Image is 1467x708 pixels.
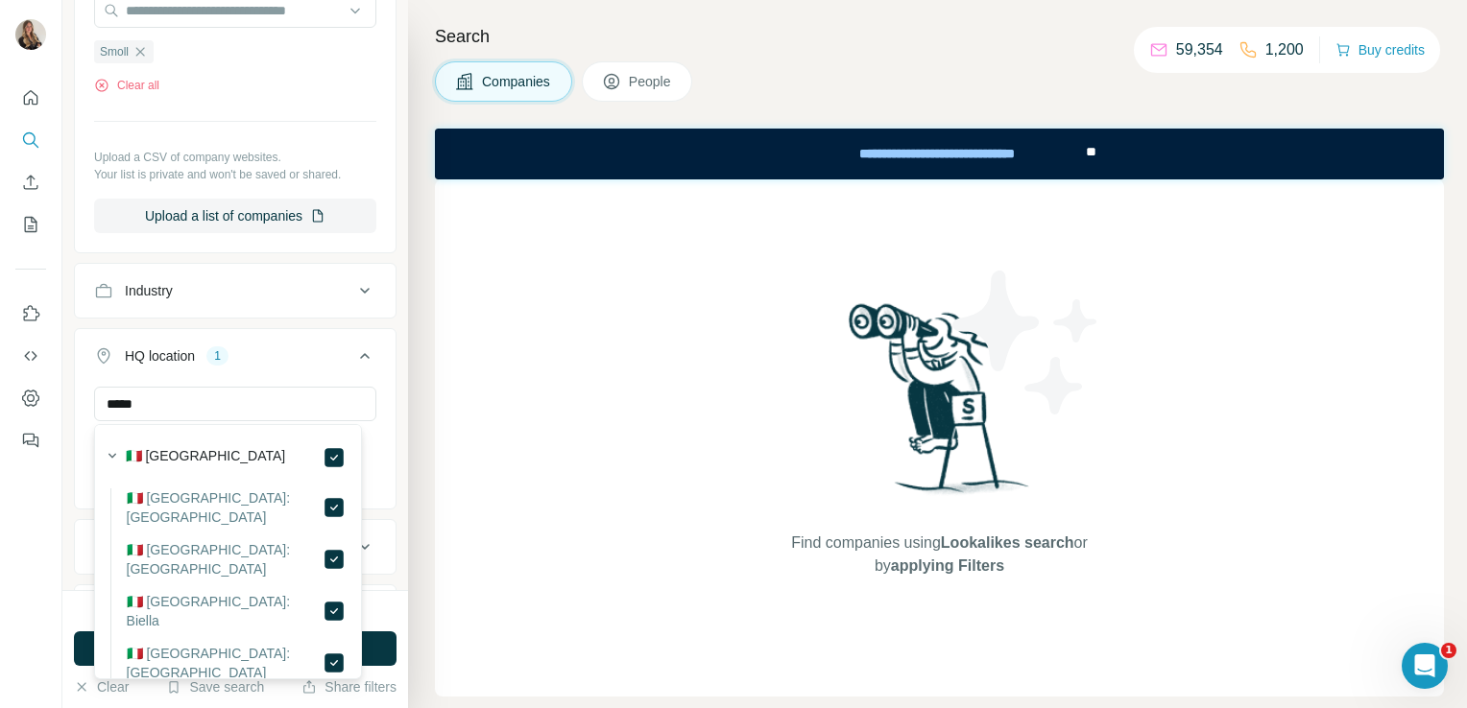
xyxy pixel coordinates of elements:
[75,268,396,314] button: Industry
[891,557,1004,574] span: applying Filters
[127,540,323,578] label: 🇮🇹 [GEOGRAPHIC_DATA]: [GEOGRAPHIC_DATA]
[15,381,46,415] button: Dashboard
[840,298,1040,512] img: Surfe Illustration - Woman searching with binoculars
[94,149,376,166] p: Upload a CSV of company websites.
[1402,643,1448,689] iframe: Intercom live chat
[15,19,46,50] img: Avatar
[94,199,376,233] button: Upload a list of companies
[125,281,173,300] div: Industry
[15,165,46,200] button: Enrich CSV
[482,72,552,91] span: Companies
[75,524,396,570] button: Annual revenue ($)
[126,446,286,469] label: 🇮🇹 [GEOGRAPHIC_DATA]
[1441,643,1456,658] span: 1
[127,592,323,630] label: 🇮🇹 [GEOGRAPHIC_DATA]: Biella
[301,677,397,696] button: Share filters
[629,72,673,91] span: People
[15,123,46,157] button: Search
[1265,38,1304,61] p: 1,200
[15,81,46,115] button: Quick start
[941,534,1074,551] span: Lookalikes search
[94,77,159,94] button: Clear all
[75,589,396,635] button: Employees (size)
[166,677,264,696] button: Save search
[15,296,46,331] button: Use Surfe on LinkedIn
[435,129,1444,179] iframe: Banner
[435,23,1444,50] h4: Search
[74,677,129,696] button: Clear
[785,531,1093,578] span: Find companies using or by
[75,333,396,387] button: HQ location1
[100,43,129,60] span: Smoll
[127,644,323,682] label: 🇮🇹 [GEOGRAPHIC_DATA]: [GEOGRAPHIC_DATA]
[127,488,323,527] label: 🇮🇹 [GEOGRAPHIC_DATA]: [GEOGRAPHIC_DATA]
[94,166,376,183] p: Your list is private and won't be saved or shared.
[15,207,46,242] button: My lists
[15,423,46,458] button: Feedback
[940,256,1113,429] img: Surfe Illustration - Stars
[125,346,195,366] div: HQ location
[1176,38,1223,61] p: 59,354
[15,339,46,373] button: Use Surfe API
[206,347,228,365] div: 1
[1335,36,1425,63] button: Buy credits
[74,631,397,666] button: Run search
